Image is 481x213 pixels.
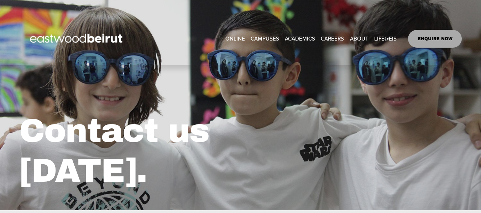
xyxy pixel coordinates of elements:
span: LIFE@EIS [374,34,397,43]
a: CAREERS [321,33,344,44]
h1: Contact us [DATE]. [19,111,350,191]
a: ONLINE [225,33,245,44]
a: ENQUIRE NOW [408,30,462,48]
span: ACADEMICS [285,34,315,43]
span: CAMPUSES [251,34,279,43]
span: ABOUT [350,34,368,43]
a: folder dropdown [374,33,397,44]
a: folder dropdown [251,33,279,44]
a: folder dropdown [350,33,368,44]
a: folder dropdown [285,33,315,44]
img: EastwoodIS Global Site [19,21,135,57]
